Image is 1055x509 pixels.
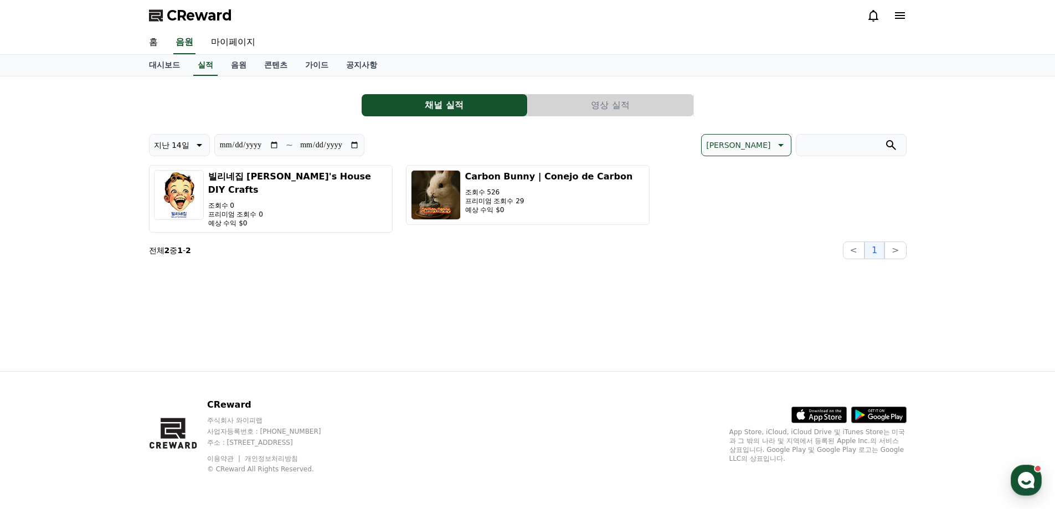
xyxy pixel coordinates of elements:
[143,351,213,379] a: 설정
[167,7,232,24] span: CReward
[207,465,342,474] p: © CReward All Rights Reserved.
[411,170,461,220] img: Carbon Bunny | Conejo de Carbon
[208,219,388,228] p: 예상 수익 $0
[255,55,296,76] a: 콘텐츠
[171,368,184,377] span: 설정
[245,455,298,462] a: 개인정보처리방침
[208,210,388,219] p: 프리미엄 조회수 0
[207,398,342,412] p: CReward
[843,241,864,259] button: <
[207,416,342,425] p: 주식회사 와이피랩
[193,55,218,76] a: 실적
[406,165,650,225] button: Carbon Bunny | Conejo de Carbon 조회수 526 프리미엄 조회수 29 예상 수익 $0
[207,438,342,447] p: 주소 : [STREET_ADDRESS]
[362,94,528,116] a: 채널 실적
[208,201,388,210] p: 조회수 0
[149,245,191,256] p: 전체 중 -
[864,241,884,259] button: 1
[149,165,393,233] button: 빌리네집 [PERSON_NAME]'s House DIY Crafts 조회수 0 프리미엄 조회수 0 예상 수익 $0
[207,427,342,436] p: 사업자등록번호 : [PHONE_NUMBER]
[701,134,791,156] button: [PERSON_NAME]
[140,55,189,76] a: 대시보드
[884,241,906,259] button: >
[465,170,633,183] h3: Carbon Bunny | Conejo de Carbon
[149,134,210,156] button: 지난 14일
[296,55,337,76] a: 가이드
[101,368,115,377] span: 대화
[362,94,527,116] button: 채널 실적
[465,205,633,214] p: 예상 수익 $0
[465,197,633,205] p: 프리미엄 조회수 29
[286,138,293,152] p: ~
[3,351,73,379] a: 홈
[35,368,42,377] span: 홈
[173,31,195,54] a: 음원
[164,246,170,255] strong: 2
[706,137,770,153] p: [PERSON_NAME]
[208,170,388,197] h3: 빌리네집 [PERSON_NAME]'s House DIY Crafts
[337,55,386,76] a: 공지사항
[465,188,633,197] p: 조회수 526
[149,7,232,24] a: CReward
[729,428,907,463] p: App Store, iCloud, iCloud Drive 및 iTunes Store는 미국과 그 밖의 나라 및 지역에서 등록된 Apple Inc.의 서비스 상표입니다. Goo...
[140,31,167,54] a: 홈
[528,94,694,116] a: 영상 실적
[154,170,204,220] img: 빌리네집 Billy's House DIY Crafts
[222,55,255,76] a: 음원
[202,31,264,54] a: 마이페이지
[177,246,183,255] strong: 1
[186,246,191,255] strong: 2
[207,455,242,462] a: 이용약관
[73,351,143,379] a: 대화
[154,137,189,153] p: 지난 14일
[528,94,693,116] button: 영상 실적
